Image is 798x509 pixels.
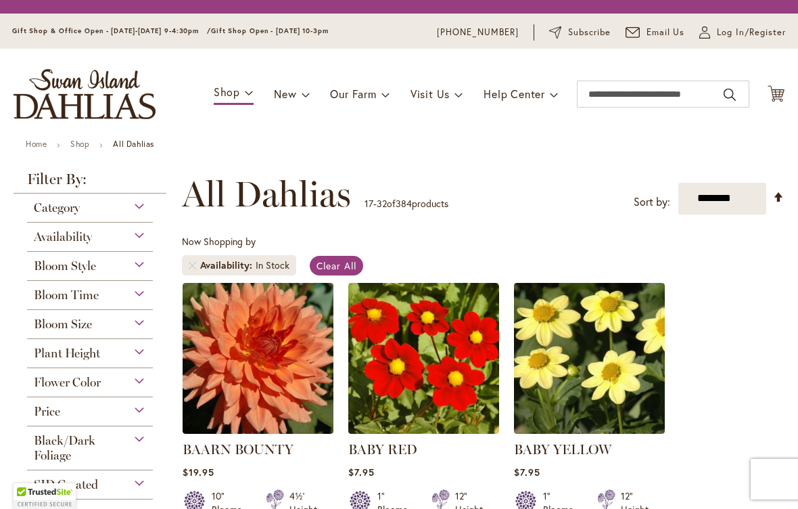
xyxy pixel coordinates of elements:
[189,261,197,269] a: Remove Availability In Stock
[514,466,540,479] span: $7.95
[274,87,296,101] span: New
[34,477,98,492] span: SID Created
[34,259,96,273] span: Bloom Style
[348,466,375,479] span: $7.95
[183,283,333,434] img: Baarn Bounty
[14,172,166,194] strong: Filter By:
[256,259,289,272] div: In Stock
[330,87,376,101] span: Our Farm
[377,197,387,210] span: 32
[182,174,351,215] span: All Dahlias
[514,424,665,437] a: BABY YELLOW
[113,139,154,149] strong: All Dahlias
[514,283,665,434] img: BABY YELLOW
[34,375,101,390] span: Flower Color
[34,200,80,215] span: Category
[365,193,448,215] p: - of products
[549,26,611,39] a: Subscribe
[26,139,47,149] a: Home
[182,235,256,248] span: Now Shopping by
[626,26,685,39] a: Email Us
[348,424,499,437] a: BABY RED
[310,256,363,275] a: Clear All
[183,466,214,479] span: $19.95
[34,404,60,419] span: Price
[211,26,329,35] span: Gift Shop Open - [DATE] 10-3pm
[647,26,685,39] span: Email Us
[34,229,92,244] span: Availability
[14,69,156,119] a: store logo
[34,288,99,303] span: Bloom Time
[183,424,333,437] a: Baarn Bounty
[437,26,519,39] a: [PHONE_NUMBER]
[348,441,417,458] a: BABY RED
[10,461,48,499] iframe: Launch Accessibility Center
[316,259,356,272] span: Clear All
[70,139,89,149] a: Shop
[717,26,786,39] span: Log In/Register
[410,87,450,101] span: Visit Us
[699,26,786,39] a: Log In/Register
[34,346,100,361] span: Plant Height
[214,85,240,99] span: Shop
[568,26,611,39] span: Subscribe
[12,26,211,35] span: Gift Shop & Office Open - [DATE]-[DATE] 9-4:30pm /
[396,197,412,210] span: 384
[484,87,545,101] span: Help Center
[634,190,670,215] label: Sort by:
[34,317,92,332] span: Bloom Size
[348,283,499,434] img: BABY RED
[183,441,294,458] a: BAARN BOUNTY
[724,84,736,106] button: Search
[200,259,256,272] span: Availability
[514,441,611,458] a: BABY YELLOW
[365,197,373,210] span: 17
[34,433,95,463] span: Black/Dark Foliage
